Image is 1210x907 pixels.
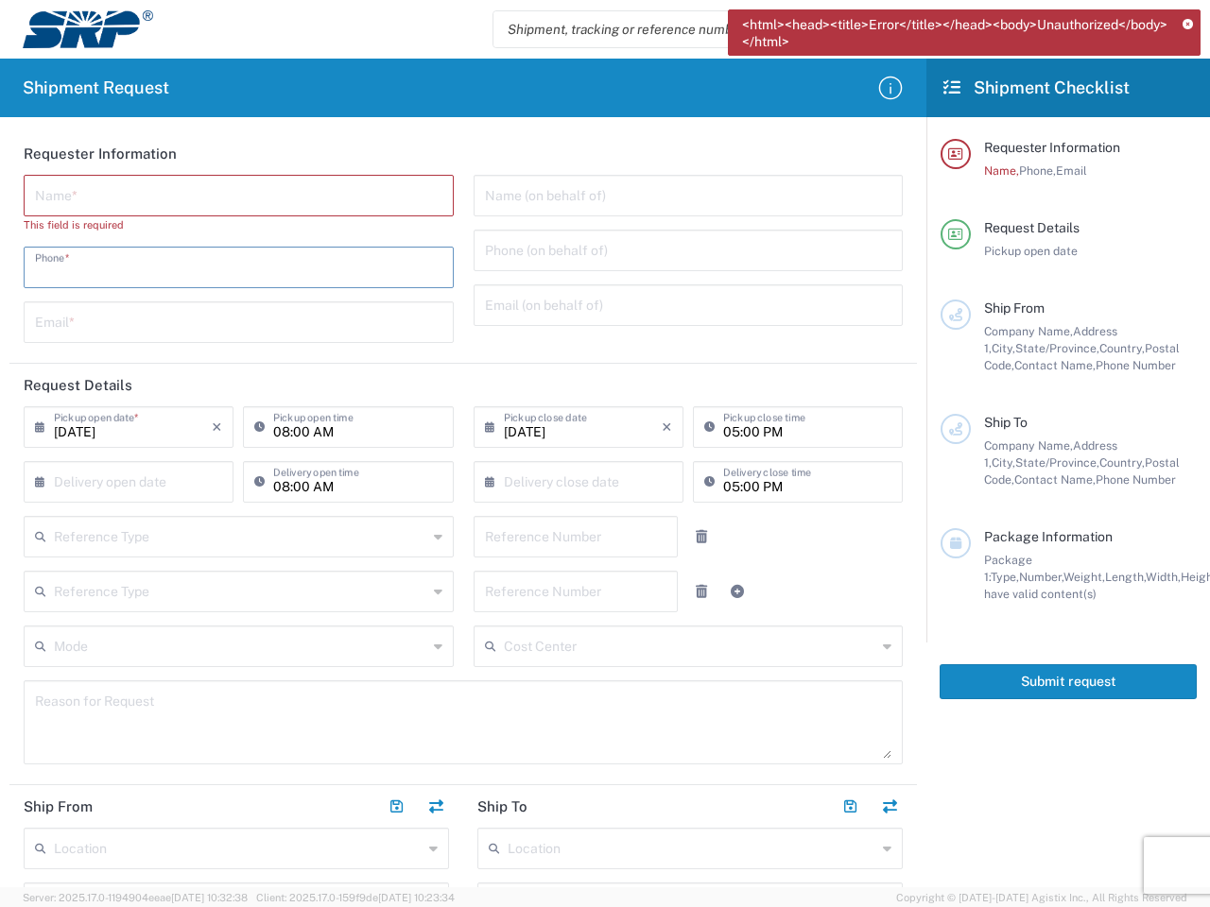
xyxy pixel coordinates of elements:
span: Country, [1099,455,1145,470]
span: Width, [1146,570,1181,584]
h2: Shipment Request [23,77,169,99]
span: Ship From [984,300,1045,316]
span: Server: 2025.17.0-1194904eeae [23,892,248,903]
a: Remove Reference [688,523,715,550]
span: Country, [1099,341,1145,355]
span: Phone Number [1096,472,1176,487]
span: Client: 2025.17.0-159f9de [256,892,455,903]
span: State/Province, [1015,341,1099,355]
span: Package Information [984,529,1113,544]
i: × [662,412,672,442]
h2: Request Details [24,376,132,395]
span: <html><head><title>Error</title></head><body>Unauthorized</body></html> [742,16,1169,50]
div: This field is required [24,216,454,233]
span: Company Name, [984,324,1073,338]
span: Package 1: [984,553,1032,584]
button: Submit request [940,664,1197,699]
span: Name, [984,163,1019,178]
span: Phone Number [1096,358,1176,372]
a: Remove Reference [688,578,715,605]
h2: Ship From [24,797,93,816]
span: Ship To [984,415,1028,430]
h2: Ship To [477,797,527,816]
span: [DATE] 10:32:38 [171,892,248,903]
img: srp [23,10,153,48]
span: [DATE] 10:23:34 [378,892,455,903]
span: State/Province, [1015,455,1099,470]
span: City, [992,341,1015,355]
a: Add Reference [724,578,751,605]
h2: Requester Information [24,145,177,163]
span: Requester Information [984,140,1120,155]
span: Email [1056,163,1087,178]
span: Request Details [984,220,1080,235]
span: Length, [1105,570,1146,584]
span: Pickup open date [984,244,1078,258]
h2: Shipment Checklist [943,77,1130,99]
span: City, [992,455,1015,470]
span: Type, [991,570,1019,584]
span: Copyright © [DATE]-[DATE] Agistix Inc., All Rights Reserved [896,889,1187,906]
span: Number, [1019,570,1063,584]
span: Weight, [1063,570,1105,584]
span: Contact Name, [1014,358,1096,372]
i: × [212,412,222,442]
span: Phone, [1019,163,1056,178]
span: Contact Name, [1014,472,1096,487]
input: Shipment, tracking or reference number [493,11,983,47]
span: Company Name, [984,438,1073,453]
